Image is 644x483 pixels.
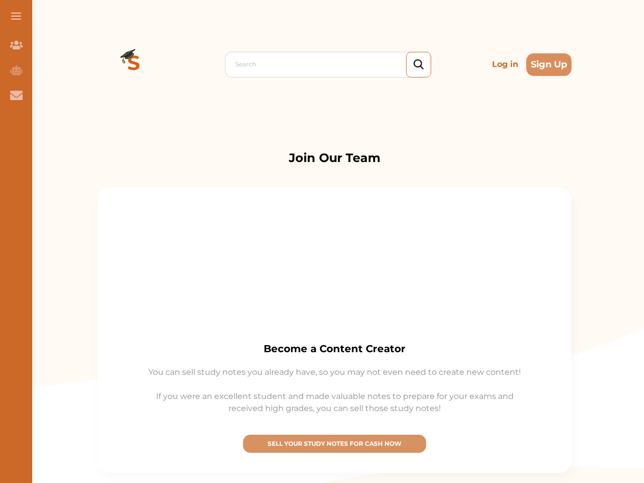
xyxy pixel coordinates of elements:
p: Become a Content Creator [98,341,572,356]
button: [object Object] [243,435,426,453]
p: You can sell study notes you already have, so you may not even need to create new content! If you... [98,366,572,415]
p: Join Our Team [98,149,572,167]
img: search_icon [414,59,424,70]
p: Log in [488,54,522,74]
button: Sign Up [526,53,572,76]
p: SELL YOUR STUDY NOTES FOR CASH NOW [248,439,422,448]
img: Logo [98,28,170,101]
